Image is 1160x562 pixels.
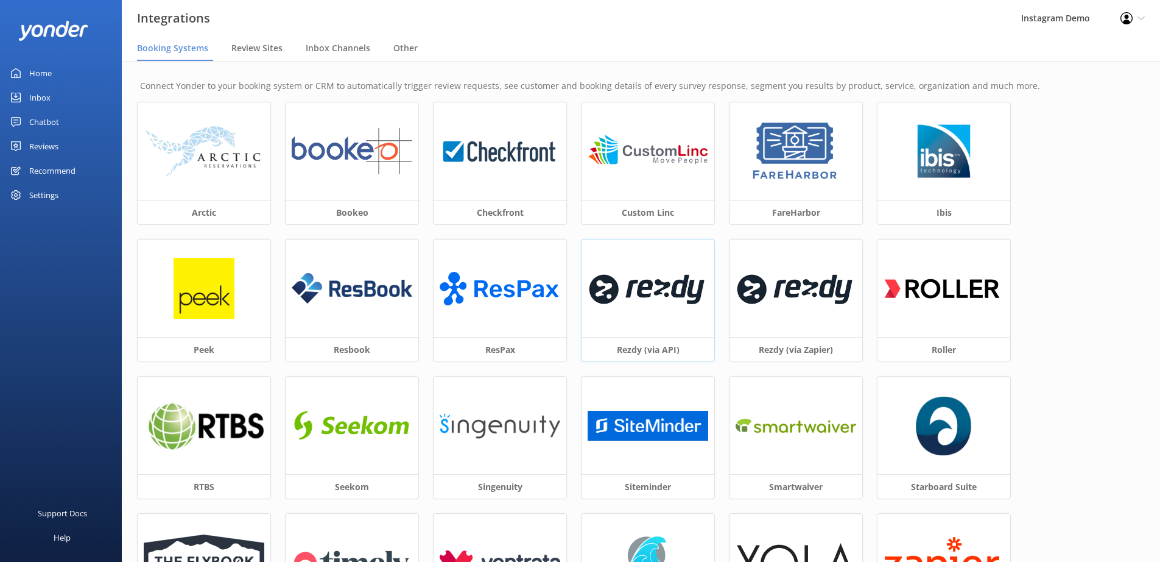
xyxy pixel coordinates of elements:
img: 1756262149..png [916,395,972,456]
img: arctic_logo.png [144,125,264,177]
h3: Bookeo [286,200,418,224]
img: 1624324453..png [588,263,708,315]
h3: Integrations [137,9,210,28]
div: Help [54,525,71,550]
img: 1624324865..png [292,128,412,175]
img: 1616660206..png [884,263,1004,315]
img: resbook_logo.png [292,273,412,304]
h3: Arctic [138,200,270,224]
span: Booking Systems [137,42,208,54]
img: 1619647509..png [736,263,856,315]
h3: Custom Linc [582,200,714,224]
span: Other [393,42,418,54]
div: Home [29,61,52,85]
img: yonder-white-logo.png [18,21,88,41]
h3: RTBS [138,474,270,499]
span: Inbox Channels [306,42,370,54]
h3: ResPax [434,337,566,361]
h3: Siteminder [582,474,714,499]
div: Chatbot [29,110,59,134]
div: Inbox [29,85,51,110]
h3: Rezdy (via Zapier) [729,337,862,361]
img: 1710292409..png [588,411,708,441]
h3: Singenuity [434,474,566,499]
h3: Peek [138,337,270,361]
img: 1650579744..png [736,412,856,439]
img: 1629843345..png [750,121,842,182]
h3: Resbook [286,337,418,361]
h3: Seekom [286,474,418,499]
h3: Roller [877,337,1010,361]
img: ResPax [440,265,560,312]
p: Connect Yonder to your booking system or CRM to automatically trigger review requests, see custom... [140,79,1142,93]
img: 1624323426..png [440,128,560,175]
h3: Checkfront [434,200,566,224]
div: Support Docs [38,501,87,525]
h3: Ibis [877,200,1010,224]
img: peek_logo.png [174,258,234,319]
div: Recommend [29,158,76,183]
h3: Rezdy (via API) [582,337,714,361]
span: Review Sites [231,42,283,54]
img: 1624324537..png [144,400,264,451]
img: 1629776749..png [913,121,974,182]
h3: FareHarbor [729,200,862,224]
img: 1616638368..png [292,402,412,449]
h3: Smartwaiver [729,474,862,499]
img: 1624324618..png [588,128,708,175]
h3: Starboard Suite [877,474,1010,499]
img: singenuity_logo.png [440,412,560,440]
div: Reviews [29,134,58,158]
div: Settings [29,183,58,207]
